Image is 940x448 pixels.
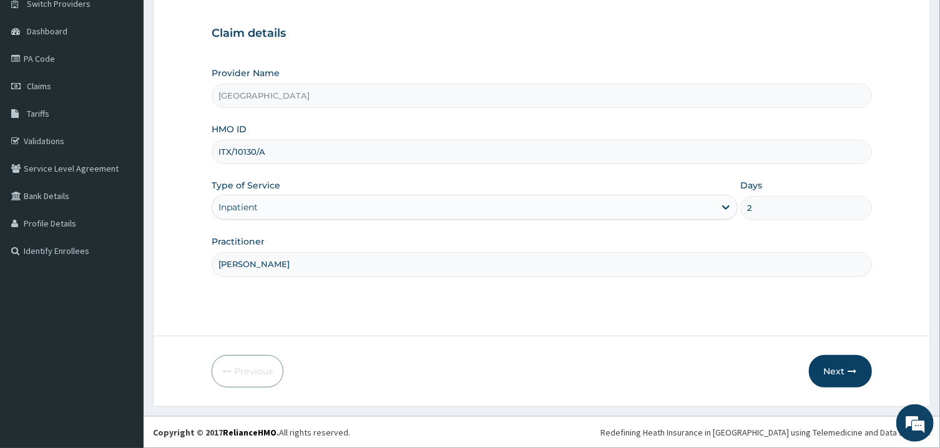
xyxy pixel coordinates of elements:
[600,426,931,439] div: Redefining Heath Insurance in [GEOGRAPHIC_DATA] using Telemedicine and Data Science!
[23,62,51,94] img: d_794563401_company_1708531726252_794563401
[212,123,247,135] label: HMO ID
[6,308,238,351] textarea: Type your message and hit 'Enter'
[212,140,871,164] input: Enter HMO ID
[72,140,172,266] span: We're online!
[153,427,279,438] strong: Copyright © 2017 .
[27,26,67,37] span: Dashboard
[212,355,283,387] button: Previous
[212,179,280,192] label: Type of Service
[212,235,265,248] label: Practitioner
[223,427,277,438] a: RelianceHMO
[144,416,940,448] footer: All rights reserved.
[212,67,280,79] label: Provider Name
[27,80,51,92] span: Claims
[212,252,871,276] input: Enter Name
[218,201,258,213] div: Inpatient
[205,6,235,36] div: Minimize live chat window
[809,355,872,387] button: Next
[65,70,210,86] div: Chat with us now
[212,27,871,41] h3: Claim details
[27,108,49,119] span: Tariffs
[740,179,762,192] label: Days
